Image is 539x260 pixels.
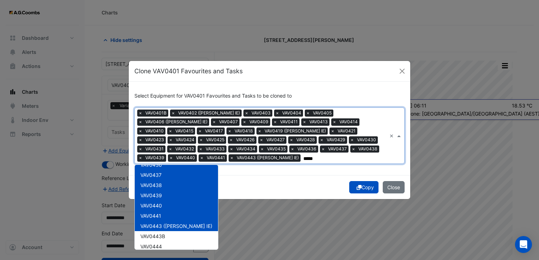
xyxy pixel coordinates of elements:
span: VAV0426 [234,136,256,143]
span: × [256,128,263,135]
span: × [137,154,144,161]
span: × [241,118,248,125]
span: × [320,146,326,153]
span: VAV0418 [233,128,255,135]
span: × [211,118,217,125]
span: VAV0429 [325,136,347,143]
span: × [167,128,174,135]
span: VAV0434 [235,146,257,153]
span: × [259,146,265,153]
span: VAV0435 [265,146,287,153]
span: × [243,110,250,117]
h6: Select Equipment for VAV0401 Favourites and Tasks to be cloned to [134,93,405,99]
span: × [170,110,176,117]
span: VAV0409 [248,118,270,125]
span: × [137,110,144,117]
span: VAV0424 [174,136,196,143]
span: × [137,136,144,143]
button: Close [383,181,405,193]
span: VAV0430 [355,136,378,143]
span: VAV0427 [265,136,286,143]
span: Clear [389,132,395,140]
span: VAV0441 [140,213,161,219]
span: × [226,128,233,135]
span: VAV0425 [204,136,226,143]
span: × [329,128,336,135]
span: × [168,154,174,161]
span: VAV0402 ([PERSON_NAME] IE) [176,110,242,117]
button: Close [397,66,407,76]
span: × [228,146,235,153]
span: × [137,118,144,125]
span: VAV0440 [174,154,197,161]
span: VAV0431 [144,146,165,153]
span: VAV0403 [250,110,272,117]
span: VAV0401B [144,110,168,117]
span: × [305,110,311,117]
span: × [137,146,144,153]
span: VAV0437 [140,172,162,178]
span: VAV0432 [174,146,196,153]
span: × [272,118,278,125]
span: × [274,110,280,117]
span: VAV0423 [144,136,166,143]
span: VAV0410 [144,128,165,135]
span: × [199,154,205,161]
span: × [137,128,144,135]
span: × [198,146,204,153]
span: VAV0436 [296,146,318,153]
span: × [168,136,174,143]
span: VAV0428 [295,136,317,143]
span: VAV0443 ([PERSON_NAME] IE) [140,223,212,229]
span: VAV0443B [140,233,165,239]
span: VAV0406 ([PERSON_NAME] IE) [144,118,209,125]
div: Open Intercom Messenger [515,236,532,253]
span: VAV0437 [326,146,349,153]
span: × [331,118,338,125]
span: VAV0443 ([PERSON_NAME] IE) [235,154,301,161]
span: × [319,136,325,143]
button: Copy [349,181,378,193]
span: VAV0439 [140,192,162,198]
span: VAV0404 [280,110,303,117]
span: × [301,118,308,125]
span: VAV0440 [140,203,162,209]
span: × [289,146,296,153]
span: VAV0433 [204,146,226,153]
span: VAV0441 [205,154,227,161]
span: VAV0421 [336,128,357,135]
span: VAV0417 [203,128,225,135]
span: VAV0439 [144,154,166,161]
span: VAV0414 [338,118,359,125]
span: × [167,146,174,153]
span: VAV0444 [140,243,162,249]
span: VAV0415 [174,128,195,135]
span: × [228,136,234,143]
span: × [197,128,203,135]
span: × [349,136,355,143]
span: VAV0436 [140,162,162,168]
h5: Clone VAV0401 Favourites and Tasks [134,67,243,76]
span: VAV0411 [278,118,299,125]
span: × [350,146,357,153]
span: VAV0407 [217,118,240,125]
span: × [258,136,265,143]
span: VAV0405 [311,110,333,117]
span: VAV0419 ([PERSON_NAME] IE) [263,128,328,135]
span: VAV0438 [357,146,379,153]
span: VAV0413 [308,118,329,125]
ng-dropdown-panel: Options list [134,165,218,250]
span: × [229,154,235,161]
span: × [288,136,295,143]
span: × [198,136,204,143]
span: VAV0438 [140,182,162,188]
